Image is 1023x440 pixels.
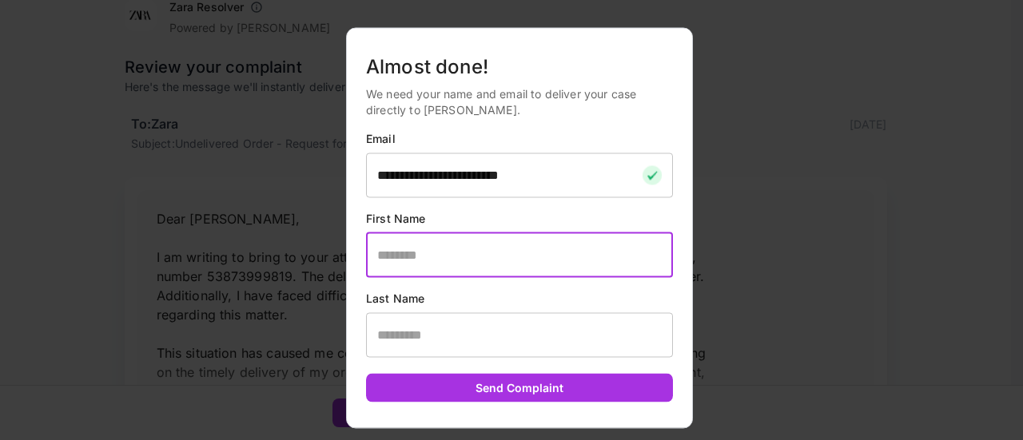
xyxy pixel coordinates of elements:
[366,290,673,306] p: Last Name
[366,373,673,402] button: Send Complaint
[366,54,673,79] h5: Almost done!
[366,130,673,146] p: Email
[366,210,673,226] p: First Name
[643,165,662,184] img: checkmark
[366,85,673,117] p: We need your name and email to deliver your case directly to [PERSON_NAME].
